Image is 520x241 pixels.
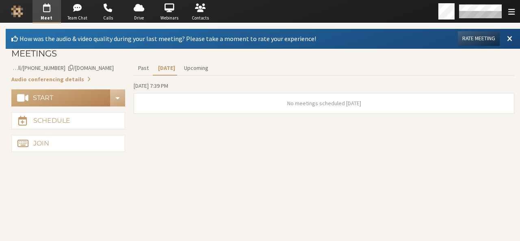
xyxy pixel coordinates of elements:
[11,89,110,106] button: Start
[134,82,168,89] span: [DATE] 7:39 PM
[19,35,316,43] span: How was the audio & video quality during your last meeting? Please take a moment to rate your exp...
[11,135,125,152] button: Join
[186,15,214,22] span: Contacts
[458,31,500,46] button: Rate Meeting
[11,49,514,58] h3: Meetings
[155,15,184,22] span: Webinars
[134,81,514,119] section: Today's Meetings
[134,61,153,75] button: Past
[11,64,125,84] section: Account details
[287,100,361,107] span: No meetings scheduled [DATE]
[11,64,114,72] button: Copy my meeting room linkCopy my meeting room link
[500,220,514,235] iframe: Chat
[11,75,91,84] button: Audio conferencing details
[33,140,49,147] div: Join
[94,15,122,22] span: Calls
[125,15,153,22] span: Drive
[153,61,179,75] button: [DATE]
[33,117,70,124] div: Schedule
[180,61,213,75] button: Upcoming
[32,15,61,22] span: Meet
[11,5,23,17] img: Iotum
[63,15,91,22] span: Team Chat
[33,95,53,101] div: Start
[11,112,125,129] button: Schedule
[110,89,125,106] button: Start conference options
